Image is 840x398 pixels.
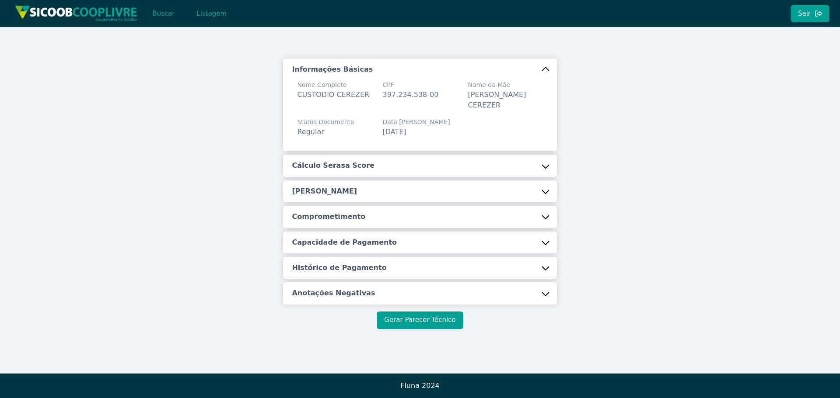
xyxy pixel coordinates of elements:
button: Sair [791,5,829,22]
button: [PERSON_NAME] [283,180,556,202]
span: CPF [382,80,438,90]
button: Buscar [145,5,182,22]
span: [DATE] [382,128,406,136]
button: Histórico de Pagamento [283,257,556,279]
button: Gerar Parecer Técnico [377,311,463,329]
span: CUSTODIO CEREZER [297,90,369,99]
button: Comprometimento [283,206,556,228]
h5: Anotações Negativas [292,288,375,298]
span: Nome da Mãe [468,80,543,90]
h5: Informações Básicas [292,65,373,74]
button: Anotações Negativas [283,282,556,304]
button: Cálculo Serasa Score [283,155,556,177]
span: Fluna 2024 [400,381,440,390]
h5: Capacidade de Pagamento [292,238,397,247]
button: Listagem [189,5,234,22]
h5: [PERSON_NAME] [292,187,357,196]
img: img/sicoob_cooplivre.png [15,5,137,21]
span: 397.234.538-00 [382,90,438,99]
span: [PERSON_NAME] CEREZER [468,90,526,109]
h5: Comprometimento [292,212,365,221]
span: Nome Completo [297,80,369,90]
button: Capacidade de Pagamento [283,232,556,253]
span: Data [PERSON_NAME] [382,118,450,127]
h5: Histórico de Pagamento [292,263,386,273]
span: Status Documento [297,118,354,127]
span: Regular [297,128,324,136]
h5: Cálculo Serasa Score [292,161,374,170]
button: Informações Básicas [283,59,556,80]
